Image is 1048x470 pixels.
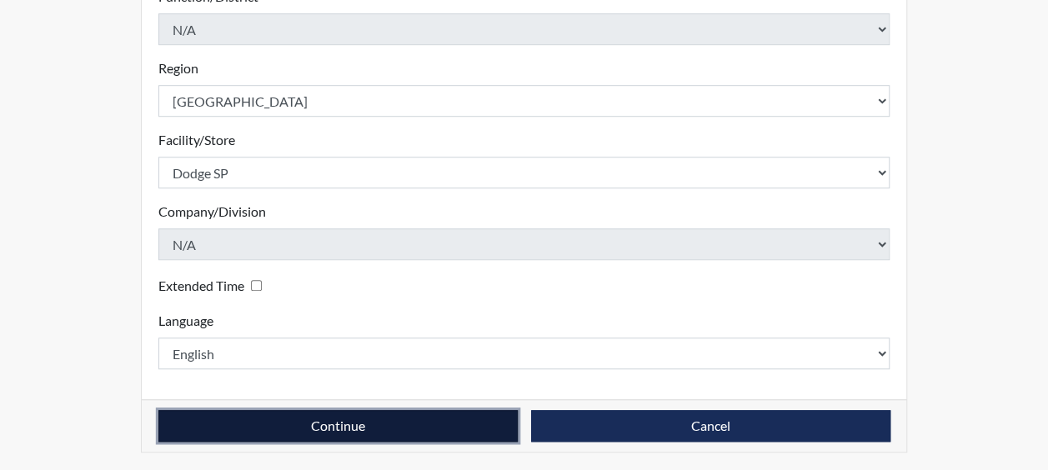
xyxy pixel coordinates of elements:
div: Checking this box will provide the interviewee with an accomodation of extra time to answer each ... [158,273,268,297]
label: Region [158,58,198,78]
button: Cancel [531,410,890,442]
label: Language [158,311,213,331]
label: Company/Division [158,202,266,222]
label: Extended Time [158,276,244,296]
label: Facility/Store [158,130,235,150]
button: Continue [158,410,518,442]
